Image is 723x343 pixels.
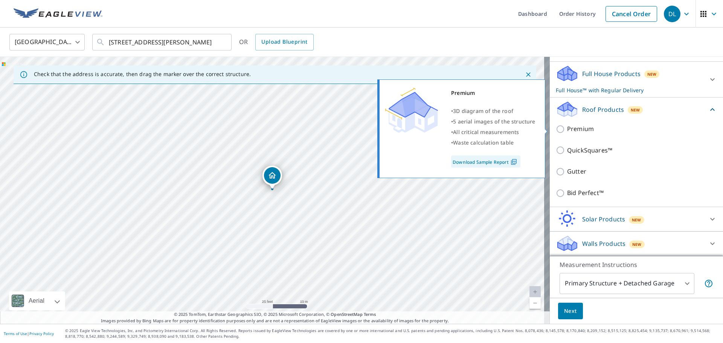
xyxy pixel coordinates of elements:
span: Waste calculation table [453,139,514,146]
div: Aerial [26,291,47,310]
span: All critical measurements [453,128,519,136]
a: Current Level 20, Zoom In Disabled [529,286,541,297]
div: • [451,137,535,148]
p: Premium [567,124,594,134]
a: OpenStreetMap [331,311,362,317]
div: Solar ProductsNew [556,210,717,228]
p: © 2025 Eagle View Technologies, Inc. and Pictometry International Corp. All Rights Reserved. Repo... [65,328,719,339]
a: Terms [364,311,376,317]
div: Premium [451,88,535,98]
p: Check that the address is accurate, then drag the marker over the correct structure. [34,71,251,78]
span: New [647,71,657,77]
div: • [451,106,535,116]
input: Search by address or latitude-longitude [109,32,216,53]
p: Bid Perfect™ [567,188,604,198]
div: DL [664,6,680,22]
span: Your report will include the primary structure and a detached garage if one exists. [704,279,713,288]
img: EV Logo [14,8,102,20]
span: © 2025 TomTom, Earthstar Geographics SIO, © 2025 Microsoft Corporation, © [174,311,376,318]
p: Full House™ with Regular Delivery [556,86,703,94]
div: OR [239,34,314,50]
a: Download Sample Report [451,155,520,168]
div: Full House ProductsNewFull House™ with Regular Delivery [556,65,717,94]
p: Roof Products [582,105,624,114]
a: Upload Blueprint [255,34,313,50]
div: Walls ProductsNew [556,235,717,253]
button: Next [558,303,583,320]
div: Roof ProductsNew [556,101,717,118]
span: New [632,217,641,223]
p: Gutter [567,167,586,176]
a: Current Level 20, Zoom Out [529,297,541,309]
a: Privacy Policy [29,331,54,336]
div: • [451,116,535,127]
button: Close [523,70,533,79]
p: Full House Products [582,69,641,78]
span: New [631,107,640,113]
div: Aerial [9,291,65,310]
p: QuickSquares™ [567,146,612,155]
a: Terms of Use [4,331,27,336]
div: Primary Structure + Detached Garage [560,273,694,294]
img: Pdf Icon [509,159,519,165]
img: Premium [385,88,438,133]
div: • [451,127,535,137]
p: Solar Products [582,215,625,224]
div: [GEOGRAPHIC_DATA] [9,32,85,53]
span: 5 aerial images of the structure [453,118,535,125]
span: Upload Blueprint [261,37,307,47]
span: New [632,241,642,247]
p: Walls Products [582,239,625,248]
p: | [4,331,54,336]
span: 3D diagram of the roof [453,107,513,114]
div: Dropped pin, building 1, Residential property, 1810 Waterbend Dr Verona, WI 53593 [262,166,282,189]
p: Measurement Instructions [560,260,713,269]
a: Cancel Order [606,6,657,22]
span: Next [564,306,577,316]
